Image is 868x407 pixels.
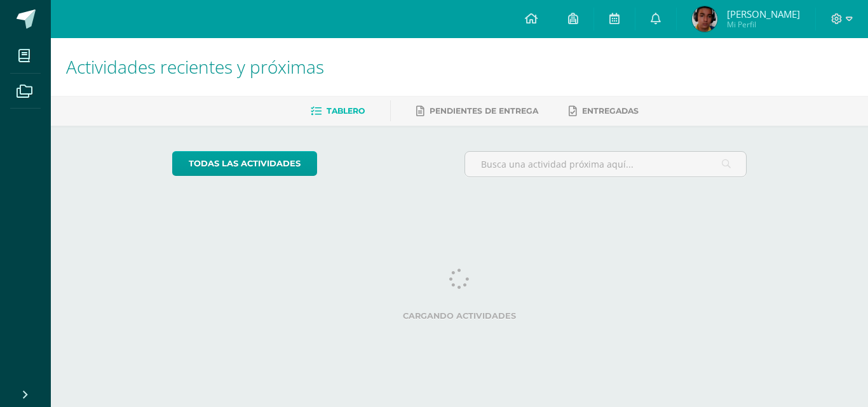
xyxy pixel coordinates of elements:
a: Pendientes de entrega [416,101,538,121]
span: Pendientes de entrega [430,106,538,116]
input: Busca una actividad próxima aquí... [465,152,747,177]
img: a090ba9930c17631c39f78da762335b9.png [692,6,717,32]
label: Cargando actividades [172,311,747,321]
a: Entregadas [569,101,639,121]
a: Tablero [311,101,365,121]
span: Mi Perfil [727,19,800,30]
a: todas las Actividades [172,151,317,176]
span: [PERSON_NAME] [727,8,800,20]
span: Tablero [327,106,365,116]
span: Actividades recientes y próximas [66,55,324,79]
span: Entregadas [582,106,639,116]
